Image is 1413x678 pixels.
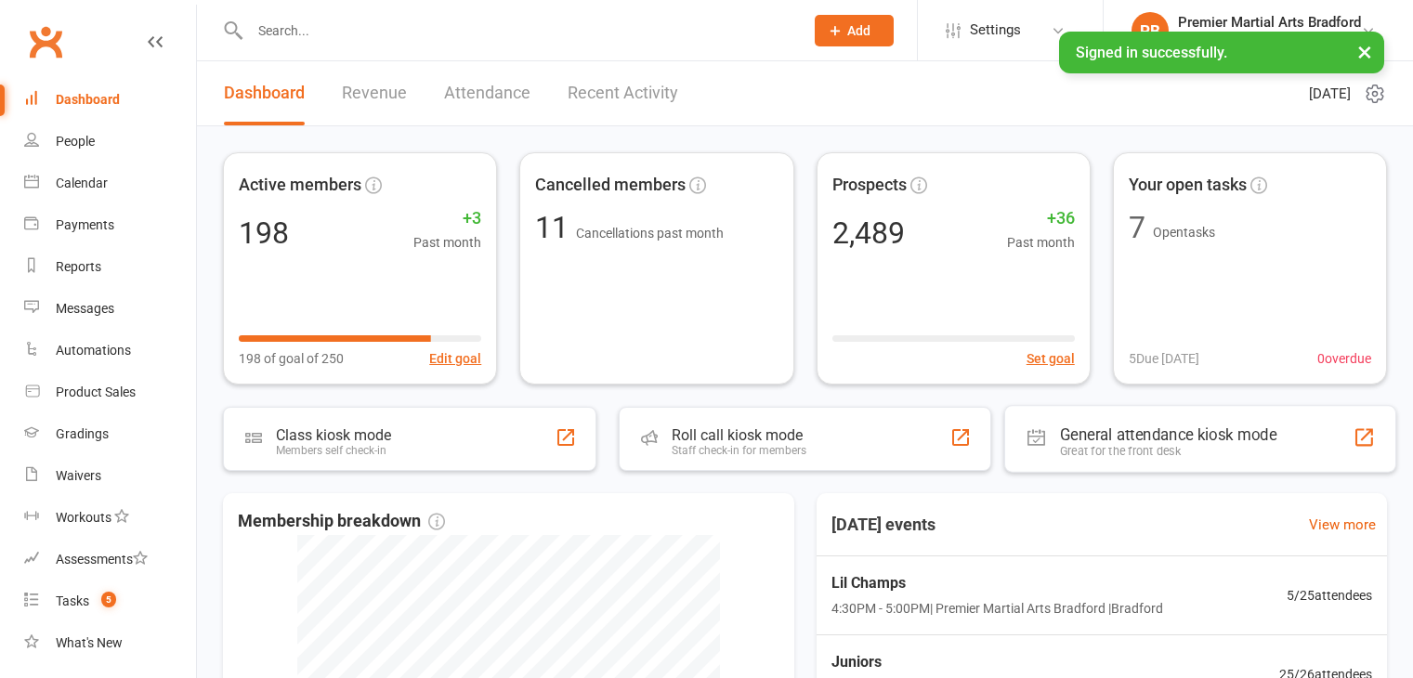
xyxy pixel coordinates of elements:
span: 198 of goal of 250 [239,348,344,369]
span: Cancellations past month [576,226,724,241]
span: Juniors [831,650,1163,674]
a: Gradings [24,413,196,455]
span: Signed in successfully. [1076,44,1227,61]
span: +3 [413,205,481,232]
div: Calendar [56,176,108,190]
a: Attendance [444,61,530,125]
div: Class kiosk mode [276,426,391,444]
a: Recent Activity [568,61,678,125]
a: Waivers [24,455,196,497]
a: Automations [24,330,196,372]
span: 0 overdue [1317,348,1371,369]
div: Great for the front desk [1060,444,1276,458]
div: Dashboard [56,92,120,107]
a: Workouts [24,497,196,539]
div: Premier Martial Arts Bradford [1178,31,1361,47]
span: 4:30PM - 5:00PM | Premier Martial Arts Bradford | Bradford [831,598,1163,619]
div: Gradings [56,426,109,441]
a: Clubworx [22,19,69,65]
a: Dashboard [24,79,196,121]
span: 5 [101,592,116,607]
div: Roll call kiosk mode [672,426,806,444]
div: 198 [239,218,289,248]
a: Assessments [24,539,196,580]
h3: [DATE] events [817,508,950,541]
div: Premier Martial Arts Bradford [1178,14,1361,31]
a: People [24,121,196,163]
a: Messages [24,288,196,330]
a: Product Sales [24,372,196,413]
a: Payments [24,204,196,246]
div: People [56,134,95,149]
span: [DATE] [1309,83,1351,105]
a: What's New [24,622,196,664]
span: +36 [1007,205,1075,232]
a: Reports [24,246,196,288]
span: Settings [970,9,1021,51]
div: Messages [56,301,114,316]
div: Assessments [56,552,148,567]
span: 5 / 25 attendees [1287,585,1372,606]
div: Waivers [56,468,101,483]
button: × [1348,32,1381,72]
span: Prospects [832,172,907,199]
button: Set goal [1027,348,1075,369]
div: Reports [56,259,101,274]
div: Members self check-in [276,444,391,457]
div: Workouts [56,510,111,525]
div: Staff check-in for members [672,444,806,457]
span: Past month [1007,232,1075,253]
span: Active members [239,172,361,199]
div: Automations [56,343,131,358]
span: Add [847,23,870,38]
a: Tasks 5 [24,580,196,622]
div: PB [1132,12,1169,49]
span: Cancelled members [535,172,686,199]
span: Your open tasks [1129,172,1247,199]
span: Lil Champs [831,571,1163,595]
span: Membership breakdown [238,508,445,535]
div: Product Sales [56,385,136,399]
div: What's New [56,635,123,650]
div: 2,489 [832,218,905,248]
a: View more [1309,514,1376,536]
span: Past month [413,232,481,253]
a: Dashboard [224,61,305,125]
div: 7 [1129,213,1145,242]
span: Open tasks [1153,225,1215,240]
a: Revenue [342,61,407,125]
a: Calendar [24,163,196,204]
div: Payments [56,217,114,232]
span: 11 [535,210,576,245]
button: Edit goal [429,348,481,369]
div: General attendance kiosk mode [1060,425,1276,444]
div: Tasks [56,593,89,608]
span: 5 Due [DATE] [1129,348,1199,369]
button: Add [815,15,894,46]
input: Search... [244,18,791,44]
